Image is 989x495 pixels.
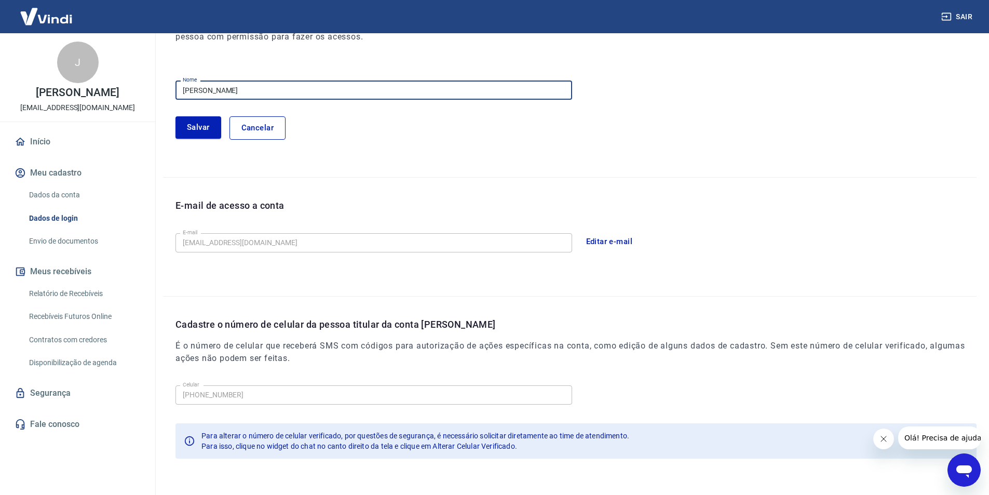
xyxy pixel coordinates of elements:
[183,76,197,84] label: Nome
[175,317,977,331] p: Cadastre o número de celular da pessoa titular da conta [PERSON_NAME]
[175,198,284,212] p: E-mail de acesso a conta
[12,413,143,436] a: Fale conosco
[20,102,135,113] p: [EMAIL_ADDRESS][DOMAIN_NAME]
[175,340,977,365] h6: É o número de celular que receberá SMS com códigos para autorização de ações específicas na conta...
[898,426,981,449] iframe: Mensagem da empresa
[183,229,197,236] label: E-mail
[175,116,221,138] button: Salvar
[12,1,80,32] img: Vindi
[939,7,977,26] button: Sair
[12,130,143,153] a: Início
[25,329,143,351] a: Contratos com credores
[36,87,119,98] p: [PERSON_NAME]
[57,42,99,83] div: J
[580,231,639,252] button: Editar e-mail
[12,162,143,184] button: Meu cadastro
[201,442,517,450] span: Para isso, clique no widget do chat no canto direito da tela e clique em Alterar Celular Verificado.
[201,432,629,440] span: Para alterar o número de celular verificado, por questões de segurança, é necessário solicitar di...
[25,184,143,206] a: Dados da conta
[12,260,143,283] button: Meus recebíveis
[229,116,286,139] button: Cancelar
[25,306,143,327] a: Recebíveis Futuros Online
[25,208,143,229] a: Dados de login
[6,7,87,16] span: Olá! Precisa de ajuda?
[12,382,143,405] a: Segurança
[25,352,143,373] a: Disponibilização de agenda
[25,231,143,252] a: Envio de documentos
[873,429,894,449] iframe: Fechar mensagem
[25,283,143,304] a: Relatório de Recebíveis
[947,453,981,487] iframe: Botão para abrir a janela de mensagens
[183,381,199,389] label: Celular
